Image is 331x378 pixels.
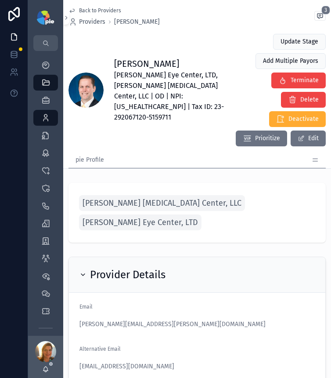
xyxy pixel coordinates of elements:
[114,70,224,123] span: [PERSON_NAME] Eye Center, LTD, [PERSON_NAME] [MEDICAL_DATA] Center, LLC | OD | NPI: [US_HEALTHCAR...
[255,53,326,69] button: Add Multiple Payors
[37,11,54,25] img: App logo
[291,131,326,146] button: Edit
[300,95,319,104] span: Delete
[288,115,319,124] span: Deactivate
[79,214,201,230] a: [PERSON_NAME] Eye Center, LTD
[271,73,326,88] button: Terminate
[83,197,241,209] span: [PERSON_NAME] [MEDICAL_DATA] Center, LLC
[76,156,104,164] span: pie Profile
[79,320,266,329] a: [PERSON_NAME][EMAIL_ADDRESS][PERSON_NAME][DOMAIN_NAME]
[255,134,280,143] span: Prioritize
[79,195,245,211] a: [PERSON_NAME] [MEDICAL_DATA] Center, LLC
[68,18,105,26] a: Providers
[79,18,105,26] span: Providers
[263,57,318,65] span: Add Multiple Payors
[236,131,287,146] button: Prioritize
[90,268,165,282] h2: Provider Details
[321,6,330,15] span: 3
[114,18,160,26] a: [PERSON_NAME]
[114,58,224,70] h1: [PERSON_NAME]
[79,362,174,371] a: [EMAIL_ADDRESS][DOMAIN_NAME]
[291,76,319,85] span: Terminate
[79,7,121,14] span: Back to Providers
[273,34,326,50] button: Update Stage
[68,7,121,14] a: Back to Providers
[83,216,198,229] span: [PERSON_NAME] Eye Center, LTD
[28,51,63,336] div: scrollable content
[79,304,93,310] span: Email
[79,346,121,352] span: Alternative Email
[281,37,318,46] span: Update Stage
[314,11,326,22] button: 3
[269,111,326,127] button: Deactivate
[281,92,326,108] button: Delete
